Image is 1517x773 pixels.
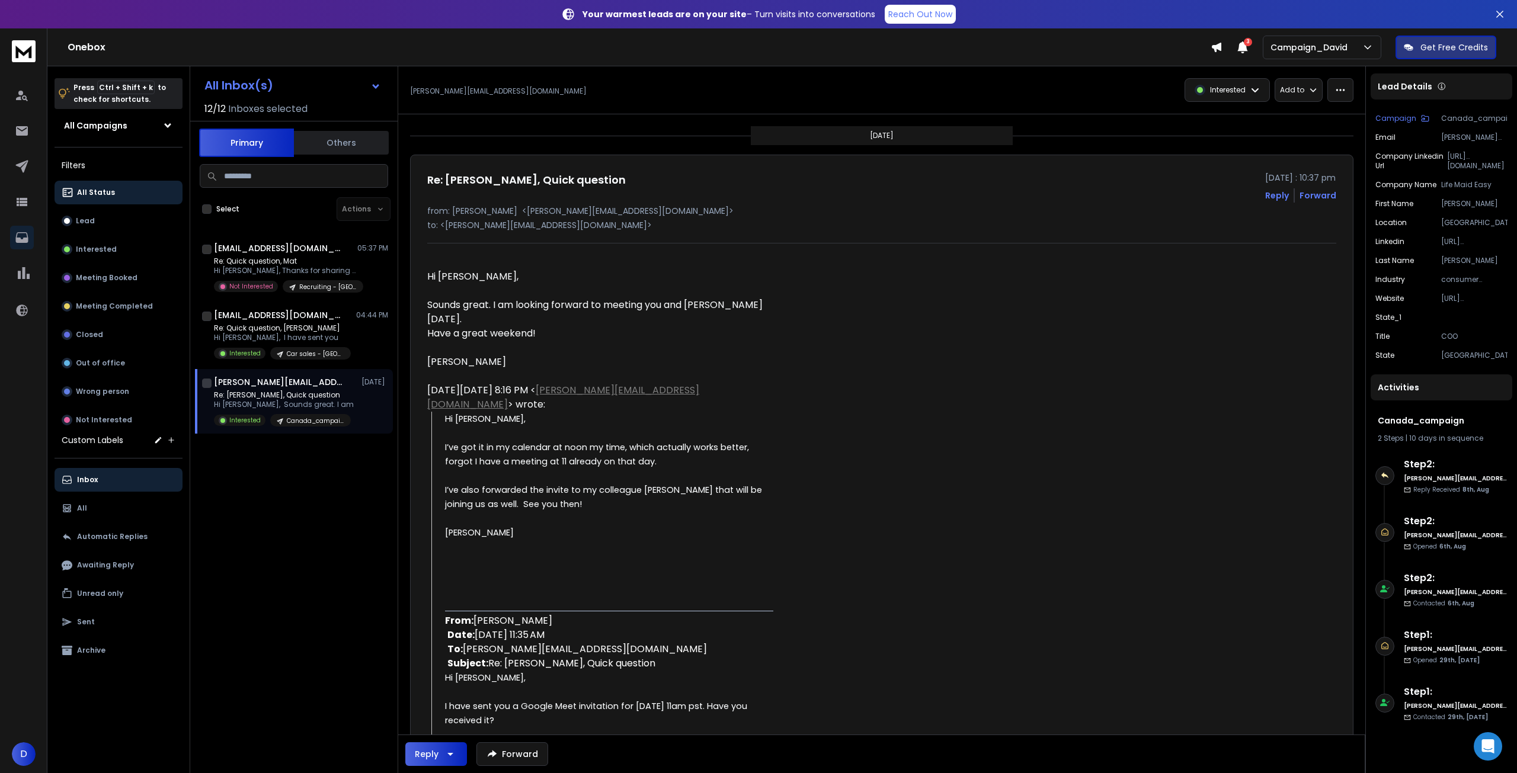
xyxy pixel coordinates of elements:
[583,8,875,20] p: – Turn visits into conversations
[1441,114,1508,123] p: Canada_campaign
[12,742,36,766] button: D
[1404,588,1508,596] h6: [PERSON_NAME][EMAIL_ADDRESS][DOMAIN_NAME]
[55,408,183,432] button: Not Interested
[1378,434,1505,443] div: |
[55,266,183,290] button: Meeting Booked
[445,441,751,467] span: I’ve got it in my calendar at noon my time, which actually works better, forgot I have a meeting ...
[287,416,344,425] p: Canada_campaign
[73,82,166,105] p: Press to check for shortcuts.
[1413,542,1466,551] p: Opened
[1270,41,1352,53] p: Campaign_David
[427,355,773,369] div: [PERSON_NAME]
[1409,433,1483,443] span: 10 days in sequence
[214,390,354,400] p: Re: [PERSON_NAME], Quick question
[204,79,273,91] h1: All Inbox(s)
[445,484,764,510] span: I’ve also forwarded the invite to my colleague [PERSON_NAME] that will be joining us as well. See...
[294,130,389,156] button: Others
[1404,628,1508,642] h6: Step 1 :
[1300,190,1336,201] div: Forward
[1413,485,1489,494] p: Reply Received
[1404,531,1508,540] h6: [PERSON_NAME][EMAIL_ADDRESS][DOMAIN_NAME]
[77,188,115,197] p: All Status
[1413,656,1480,665] p: Opened
[1447,152,1508,171] p: [URL][DOMAIN_NAME]
[885,5,956,24] a: Reach Out Now
[76,330,103,339] p: Closed
[1439,542,1466,551] span: 6th, Aug
[1441,180,1508,190] p: Life Maid Easy
[447,628,475,642] strong: Date:
[1210,85,1246,95] p: Interested
[229,349,261,358] p: Interested
[216,204,239,214] label: Select
[427,298,773,326] div: Sounds great. I am looking forward to meeting you and [PERSON_NAME] [DATE].
[888,8,952,20] p: Reach Out Now
[1404,571,1508,585] h6: Step 2 :
[1375,114,1416,123] p: Campaign
[1441,332,1508,341] p: COO
[445,413,526,425] span: Hi [PERSON_NAME],
[55,468,183,492] button: Inbox
[76,301,153,311] p: Meeting Completed
[1441,133,1508,142] p: [PERSON_NAME][EMAIL_ADDRESS][DOMAIN_NAME]
[55,525,183,549] button: Automatic Replies
[214,400,354,409] p: Hi [PERSON_NAME], Sounds great. I am
[55,114,183,137] button: All Campaigns
[445,614,473,627] span: From:
[427,383,699,411] a: [PERSON_NAME][EMAIL_ADDRESS][DOMAIN_NAME]
[76,245,117,254] p: Interested
[405,742,467,766] button: Reply
[64,120,127,131] h1: All Campaigns
[55,610,183,634] button: Sent
[214,242,344,254] h1: [EMAIL_ADDRESS][DOMAIN_NAME]
[229,282,273,291] p: Not Interested
[204,102,226,116] span: 12 / 12
[214,333,351,342] p: Hi [PERSON_NAME], I have sent you
[1404,701,1508,710] h6: [PERSON_NAME][EMAIL_ADDRESS][DOMAIN_NAME]
[55,553,183,577] button: Awaiting Reply
[214,376,344,388] h1: [PERSON_NAME][EMAIL_ADDRESS][DOMAIN_NAME]
[228,102,308,116] h3: Inboxes selected
[97,81,155,94] span: Ctrl + Shift + k
[1375,114,1429,123] button: Campaign
[287,349,344,358] p: Car sales - [GEOGRAPHIC_DATA] 1st tier
[1441,237,1508,246] p: [URL][DOMAIN_NAME][PERSON_NAME]
[55,157,183,174] h3: Filters
[1375,332,1390,341] p: title
[1441,256,1508,265] p: [PERSON_NAME]
[445,614,707,670] span: [PERSON_NAME] [DATE] 11:35 AM [PERSON_NAME][EMAIL_ADDRESS][DOMAIN_NAME] Re: [PERSON_NAME], Quick ...
[77,532,148,541] p: Automatic Replies
[476,742,548,766] button: Forward
[1404,685,1508,699] h6: Step 1 :
[1404,514,1508,528] h6: Step 2 :
[1441,218,1508,227] p: [GEOGRAPHIC_DATA]
[76,415,132,425] p: Not Interested
[1375,218,1407,227] p: location
[1375,133,1396,142] p: Email
[1378,81,1432,92] p: Lead Details
[427,326,773,341] div: Have a great weekend!
[1448,713,1488,721] span: 29th, [DATE]
[870,131,894,140] p: [DATE]
[1474,732,1502,761] div: Open Intercom Messenger
[1375,152,1447,171] p: Company Linkedin Url
[1439,656,1480,665] span: 29th, [DATE]
[1371,374,1512,400] div: Activities
[356,310,388,320] p: 04:44 PM
[214,256,356,266] p: Re: Quick question, Mat
[55,294,183,318] button: Meeting Completed
[214,266,356,275] p: Hi [PERSON_NAME], Thanks for sharing your
[62,434,123,446] h3: Custom Labels
[12,40,36,62] img: logo
[1413,599,1474,608] p: Contacted
[447,642,463,656] strong: To:
[55,351,183,375] button: Out of office
[77,560,134,570] p: Awaiting Reply
[1378,415,1505,426] h1: Canada_campaign
[410,86,587,96] p: [PERSON_NAME][EMAIL_ADDRESS][DOMAIN_NAME]
[55,323,183,347] button: Closed
[1441,275,1508,284] p: consumer services
[1375,199,1413,209] p: First Name
[445,672,526,684] span: Hi [PERSON_NAME],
